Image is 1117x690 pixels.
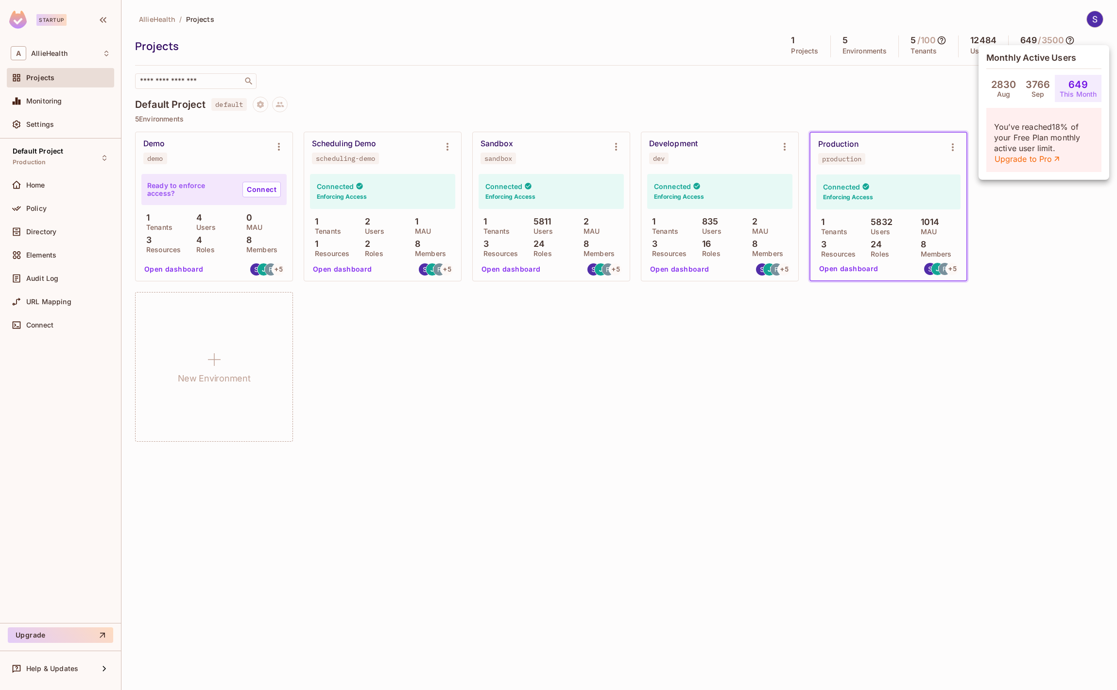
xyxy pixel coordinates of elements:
[991,79,1016,90] h4: 2830
[1068,79,1087,90] h4: 649
[994,121,1094,164] p: You’ve reached 18 % of your Free Plan monthly active user limit.
[1026,79,1050,90] h4: 3766
[1060,90,1097,98] p: This Month
[986,53,1101,63] h5: Monthly Active Users
[994,154,1061,164] a: Upgrade to Pro
[1031,90,1044,98] p: Sep
[997,90,1010,98] p: Aug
